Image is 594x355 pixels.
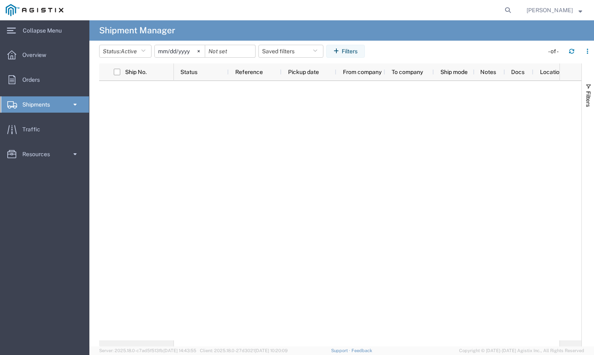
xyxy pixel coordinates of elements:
[121,48,137,54] span: Active
[440,69,468,75] span: Ship mode
[22,96,56,113] span: Shipments
[326,45,365,58] button: Filters
[200,348,288,353] span: Client: 2025.18.0-27d3021
[99,348,196,353] span: Server: 2025.18.0-c7ad5f513fb
[6,4,63,16] img: logo
[585,91,592,107] span: Filters
[540,69,563,75] span: Location
[23,22,67,39] span: Collapse Menu
[0,96,89,113] a: Shipments
[480,69,496,75] span: Notes
[511,69,525,75] span: Docs
[22,47,52,63] span: Overview
[180,69,197,75] span: Status
[0,121,89,137] a: Traffic
[343,69,382,75] span: From company
[22,146,56,162] span: Resources
[459,347,584,354] span: Copyright © [DATE]-[DATE] Agistix Inc., All Rights Reserved
[99,45,152,58] button: Status:Active
[526,5,583,15] button: [PERSON_NAME]
[0,72,89,88] a: Orders
[205,45,255,57] input: Not set
[527,6,573,15] span: Michael Kweder
[22,121,46,137] span: Traffic
[548,47,562,56] div: - of -
[155,45,205,57] input: Not set
[351,348,372,353] a: Feedback
[235,69,263,75] span: Reference
[255,348,288,353] span: [DATE] 10:20:09
[22,72,46,88] span: Orders
[0,146,89,162] a: Resources
[125,69,147,75] span: Ship No.
[288,69,319,75] span: Pickup date
[258,45,323,58] button: Saved filters
[331,348,351,353] a: Support
[0,47,89,63] a: Overview
[99,20,175,41] h4: Shipment Manager
[163,348,196,353] span: [DATE] 14:43:55
[392,69,423,75] span: To company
